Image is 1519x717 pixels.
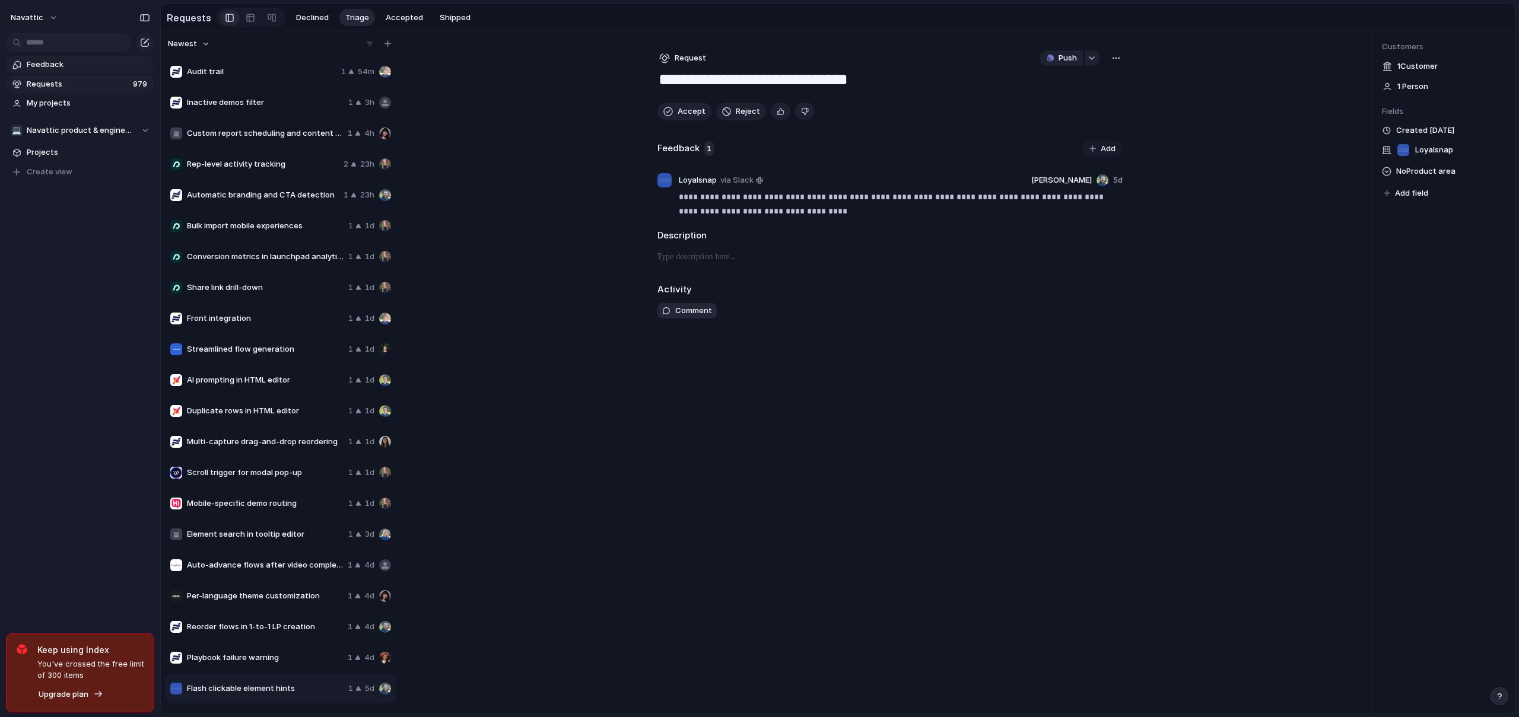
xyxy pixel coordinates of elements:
[364,590,374,602] span: 4d
[434,9,476,27] button: Shipped
[678,106,706,117] span: Accept
[1415,144,1453,156] span: Loyalsnap
[718,173,765,187] a: via Slack
[679,174,717,186] span: Loyalsnap
[167,11,211,25] h2: Requests
[365,374,374,386] span: 1d
[365,405,374,417] span: 1d
[348,590,352,602] span: 1
[675,305,712,317] span: Comment
[187,97,344,109] span: Inactive demos filter
[6,144,154,161] a: Projects
[365,313,374,324] span: 1d
[365,528,374,540] span: 3d
[166,36,212,52] button: Newest
[365,683,374,694] span: 5d
[348,374,353,386] span: 1
[1382,106,1505,117] span: Fields
[1031,174,1092,186] span: [PERSON_NAME]
[657,229,1123,243] h2: Description
[348,683,353,694] span: 1
[296,12,329,24] span: Declined
[348,282,353,294] span: 1
[11,125,23,136] div: 💻
[348,467,353,479] span: 1
[187,683,344,694] span: Flash clickable element hints
[365,282,374,294] span: 1d
[1101,143,1116,155] span: Add
[37,658,144,681] span: You've crossed the free limit of 300 items
[27,125,135,136] span: Navattic product & engineering
[187,436,344,448] span: Multi-capture drag-and-drop reordering
[6,163,154,181] button: Create view
[1397,60,1438,72] span: 1 Customer
[365,343,374,355] span: 1d
[1382,186,1430,201] button: Add field
[348,436,353,448] span: 1
[341,66,346,78] span: 1
[675,52,706,64] span: Request
[348,559,352,571] span: 1
[364,559,374,571] span: 4d
[348,498,353,509] span: 1
[27,59,150,71] span: Feedback
[39,689,88,700] span: Upgrade plan
[348,343,353,355] span: 1
[344,158,348,170] span: 2
[5,8,64,27] button: navattic
[358,66,374,78] span: 54m
[187,66,336,78] span: Audit trail
[187,282,344,294] span: Share link drill-down
[187,128,343,139] span: Custom report scheduling and content selection
[348,621,352,633] span: 1
[736,106,760,117] span: Reject
[365,467,374,479] span: 1d
[6,94,154,112] a: My projects
[657,142,700,155] h2: Feedback
[27,166,72,178] span: Create view
[348,251,353,263] span: 1
[348,405,353,417] span: 1
[348,97,353,109] span: 1
[187,405,344,417] span: Duplicate rows in HTML editor
[1396,125,1454,136] span: Created [DATE]
[187,498,344,509] span: Mobile-specific demo routing
[6,122,154,139] button: 💻Navattic product & engineering
[657,303,717,318] button: Comment
[364,621,374,633] span: 4d
[187,251,344,263] span: Conversion metrics in launchpad analytics dashboard
[1397,81,1428,93] span: 1 Person
[1396,164,1456,179] span: No Product area
[364,128,374,139] span: 4h
[27,146,150,158] span: Projects
[344,189,348,201] span: 1
[187,343,344,355] span: Streamlined flow generation
[27,97,150,109] span: My projects
[348,220,353,232] span: 1
[348,128,352,139] span: 1
[133,78,150,90] span: 979
[365,498,374,509] span: 1d
[1082,141,1123,157] button: Add
[187,374,344,386] span: AI prompting in HTML editor
[187,621,343,633] span: Reorder flows in 1-to-1 LP creation
[657,103,711,120] button: Accept
[1382,41,1505,53] span: Customers
[657,50,708,66] button: Request
[716,103,766,120] button: Reject
[187,189,339,201] span: Automatic branding and CTA detection
[6,75,154,93] a: Requests979
[11,12,43,24] span: navattic
[6,56,154,74] a: Feedback
[187,652,343,664] span: Playbook failure warning
[1113,174,1123,186] span: 5d
[187,158,339,170] span: Rep-level activity tracking
[365,251,374,263] span: 1d
[27,78,129,90] span: Requests
[380,9,429,27] button: Accepted
[386,12,423,24] span: Accepted
[348,313,353,324] span: 1
[365,436,374,448] span: 1d
[187,528,344,540] span: Element search in tooltip editor
[365,97,374,109] span: 3h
